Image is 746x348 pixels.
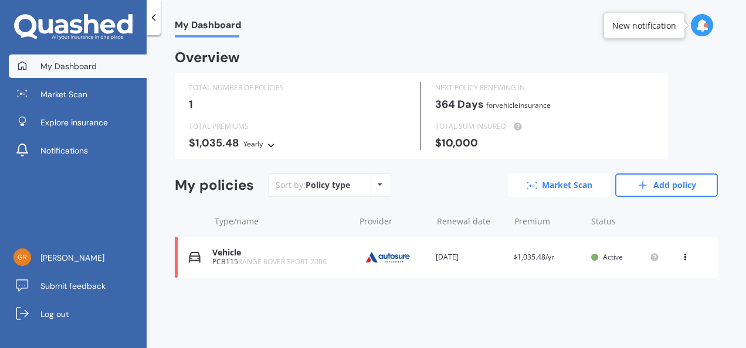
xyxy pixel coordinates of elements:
[9,246,147,269] a: [PERSON_NAME]
[189,251,201,263] img: Vehicle
[514,216,582,227] div: Premium
[238,257,327,267] span: RANGE ROVER SPORT 2006
[435,121,653,132] div: TOTAL SUM INSURED
[276,179,350,191] div: Sort by:
[603,252,623,262] span: Active
[212,248,349,258] div: Vehicle
[435,97,484,111] b: 364 Days
[9,139,147,162] a: Notifications
[189,137,406,150] div: $1,035.48
[513,252,554,262] span: $1,035.48/yr
[175,177,254,194] div: My policies
[189,82,406,94] div: TOTAL NUMBER OF POLICIES
[508,173,611,197] a: Market Scan
[40,88,87,100] span: Market Scan
[40,145,88,156] span: Notifications
[486,100,551,110] span: for Vehicle insurance
[435,137,653,149] div: $10,000
[175,52,240,63] div: Overview
[40,117,108,128] span: Explore insurance
[212,258,349,266] div: PCB115
[189,121,406,132] div: TOTAL PREMIUMS
[13,248,31,266] img: 7ed0de9f5d78b3fd2be49681d670c35c
[215,216,350,227] div: Type/name
[40,280,106,292] span: Submit feedback
[40,252,104,264] span: [PERSON_NAME]
[40,60,97,72] span: My Dashboard
[615,173,718,197] a: Add policy
[189,98,406,110] div: 1
[243,138,263,150] div: Yearly
[436,251,504,263] div: [DATE]
[358,246,417,268] img: Autosure
[40,308,69,320] span: Log out
[591,216,659,227] div: Status
[612,19,676,31] div: New notification
[175,19,241,35] span: My Dashboard
[9,302,147,326] a: Log out
[9,111,147,134] a: Explore insurance
[9,274,147,298] a: Submit feedback
[360,216,428,227] div: Provider
[9,54,147,78] a: My Dashboard
[9,83,147,106] a: Market Scan
[437,216,505,227] div: Renewal date
[306,179,350,191] div: Policy type
[435,82,653,94] div: NEXT POLICY RENEWING IN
